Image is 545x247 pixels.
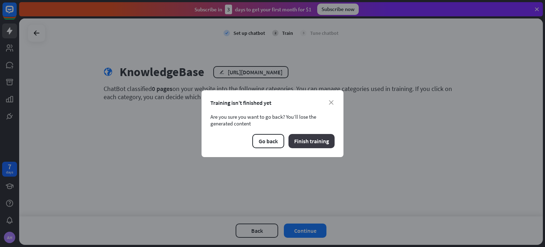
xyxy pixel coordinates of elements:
[6,3,27,24] button: Open LiveChat chat widget
[252,134,284,148] button: Go back
[288,134,335,148] button: Finish training
[329,100,334,105] i: close
[210,99,335,106] div: Training isn’t finished yet
[210,113,335,127] div: Are you sure you want to go back? You’ll lose the generated content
